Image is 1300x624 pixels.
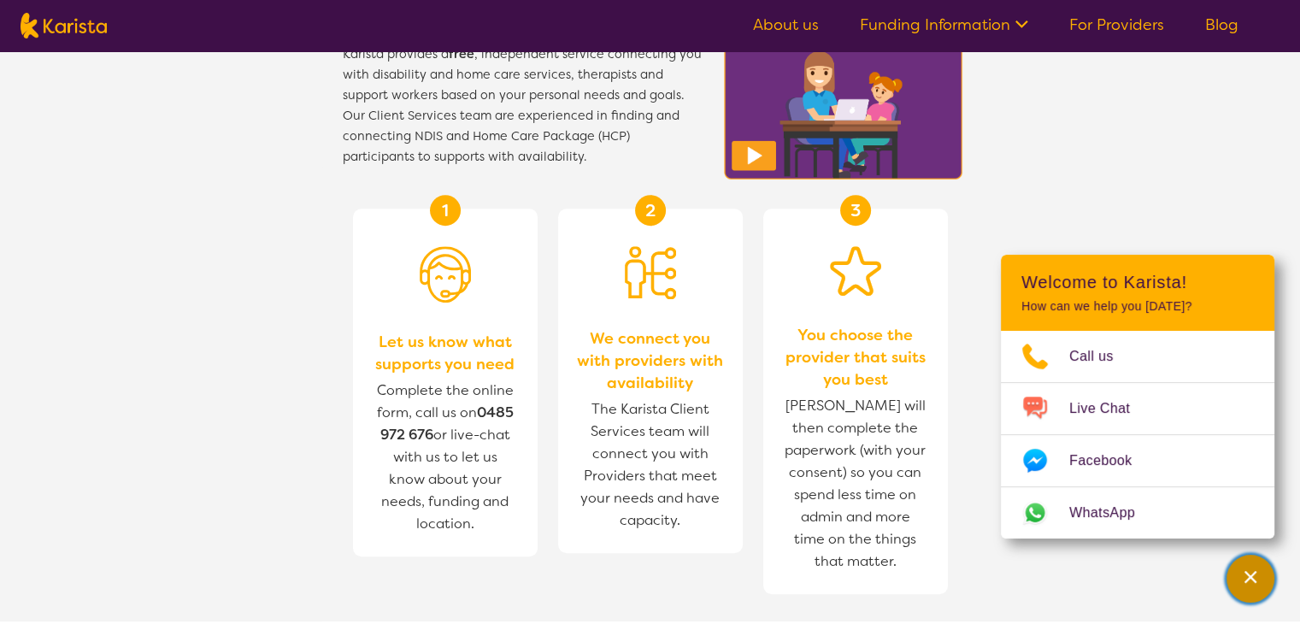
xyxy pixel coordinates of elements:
span: We connect you with providers with availability [575,327,726,394]
span: Facebook [1069,448,1152,474]
span: WhatsApp [1069,500,1156,526]
span: The Karista Client Services team will connect you with Providers that meet your needs and have ca... [575,394,726,536]
img: Star icon [830,246,881,296]
a: About us [753,15,819,35]
ul: Choose channel [1001,331,1274,539]
div: 1 [430,195,461,226]
div: Channel Menu [1001,255,1274,539]
button: Channel Menu [1226,555,1274,603]
p: How can we help you [DATE]? [1021,299,1254,314]
div: 2 [635,195,666,226]
div: 3 [840,195,871,226]
a: Funding Information [860,15,1028,35]
span: Live Chat [1069,396,1150,421]
span: Call us [1069,344,1134,369]
h2: Welcome to Karista! [1021,272,1254,292]
img: Person being matched to services icon [625,246,676,299]
span: Let us know what supports you need [370,331,521,375]
img: Karista video [719,5,968,185]
a: For Providers [1069,15,1164,35]
b: free [449,46,474,62]
img: Karista logo [21,13,107,38]
span: Complete the online form, call us on or live-chat with us to let us know about your needs, fundin... [377,381,514,533]
a: Web link opens in a new tab. [1001,487,1274,539]
span: Karista provides a , independent service connecting you with disability and home care services, t... [343,44,702,168]
span: [PERSON_NAME] will then complete the paperwork (with your consent) so you can spend less time on ... [780,391,931,577]
img: Person with headset icon [420,246,471,303]
a: Blog [1205,15,1238,35]
span: You choose the provider that suits you best [780,324,931,391]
